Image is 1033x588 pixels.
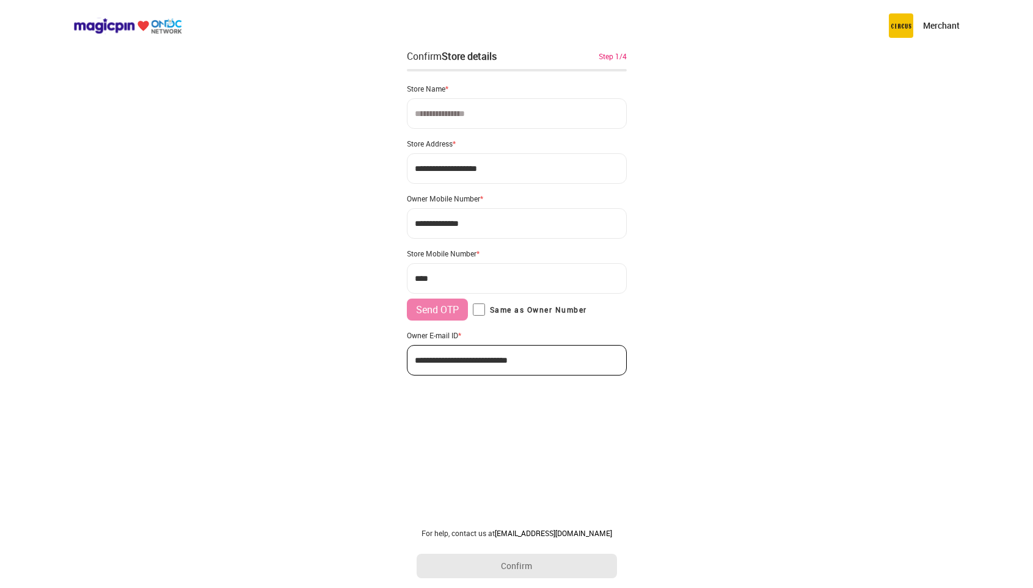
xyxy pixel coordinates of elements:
div: Store Name [407,84,627,93]
input: Same as Owner Number [473,303,485,316]
div: Confirm [407,49,497,64]
img: ondc-logo-new-small.8a59708e.svg [73,18,182,34]
div: Owner E-mail ID [407,330,627,340]
button: Confirm [417,554,617,578]
label: Same as Owner Number [473,303,587,316]
p: Merchant [923,20,960,32]
a: [EMAIL_ADDRESS][DOMAIN_NAME] [495,528,612,538]
div: Store Mobile Number [407,249,627,258]
img: circus.b677b59b.png [889,13,913,38]
button: Send OTP [407,299,468,321]
div: Owner Mobile Number [407,194,627,203]
div: For help, contact us at [417,528,617,538]
div: Step 1/4 [599,51,627,62]
div: Store details [442,49,497,63]
div: Store Address [407,139,627,148]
